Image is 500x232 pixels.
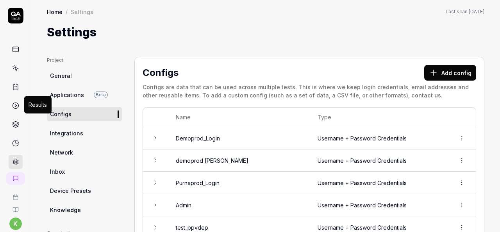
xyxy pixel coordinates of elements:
td: Purnaprod_Login [168,172,310,194]
a: Network [47,145,122,160]
span: Network [50,148,73,156]
span: Configs [50,110,71,118]
div: Project [47,57,122,64]
th: Type [310,108,448,127]
td: Username + Password Credentials [310,149,448,172]
a: Documentation [3,200,28,213]
span: Knowledge [50,206,81,214]
a: New conversation [6,172,25,185]
a: contact us [411,92,441,99]
div: Configs are data that can be used across multiple tests. This is where we keep login credentials,... [143,83,476,99]
span: Last scan: [446,8,484,15]
span: Beta [94,92,108,98]
td: demoprod [PERSON_NAME] [168,149,310,172]
td: Username + Password Credentials [310,127,448,149]
span: General [50,72,72,80]
a: Inbox [47,164,122,179]
span: Device Presets [50,187,91,195]
a: Configs [47,107,122,121]
div: Results [29,101,47,109]
div: Settings [71,8,93,16]
span: Integrations [50,129,83,137]
td: Admin [168,194,310,216]
a: Device Presets [47,183,122,198]
a: Home [47,8,62,16]
a: Knowledge [47,203,122,217]
span: Applications [50,91,84,99]
div: / [66,8,68,16]
button: Last scan:[DATE] [446,8,484,15]
td: Username + Password Credentials [310,172,448,194]
h1: Settings [47,23,96,41]
td: Demoprod_Login [168,127,310,149]
span: Inbox [50,167,65,176]
button: k [9,218,22,230]
time: [DATE] [469,9,484,14]
a: ApplicationsBeta [47,88,122,102]
a: Integrations [47,126,122,140]
a: Book a call with us [3,188,28,200]
th: Name [168,108,310,127]
a: General [47,68,122,83]
h2: Configs [143,66,415,80]
button: Add config [424,65,476,81]
td: Username + Password Credentials [310,194,448,216]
